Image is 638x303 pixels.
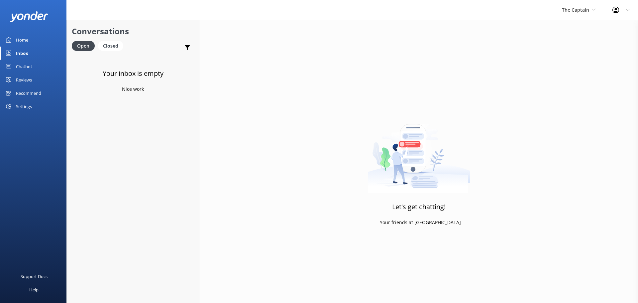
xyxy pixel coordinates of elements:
[103,68,163,79] h3: Your inbox is empty
[98,42,127,49] a: Closed
[21,270,48,283] div: Support Docs
[16,60,32,73] div: Chatbot
[392,202,446,212] h3: Let's get chatting!
[16,86,41,100] div: Recommend
[16,47,28,60] div: Inbox
[10,11,48,22] img: yonder-white-logo.png
[377,219,461,226] p: - Your friends at [GEOGRAPHIC_DATA]
[16,73,32,86] div: Reviews
[562,7,589,13] span: The Captain
[16,100,32,113] div: Settings
[72,42,98,49] a: Open
[16,33,28,47] div: Home
[29,283,39,296] div: Help
[98,41,123,51] div: Closed
[72,41,95,51] div: Open
[368,110,470,193] img: artwork of a man stealing a conversation from at giant smartphone
[72,25,194,38] h2: Conversations
[122,85,144,93] p: Nice work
